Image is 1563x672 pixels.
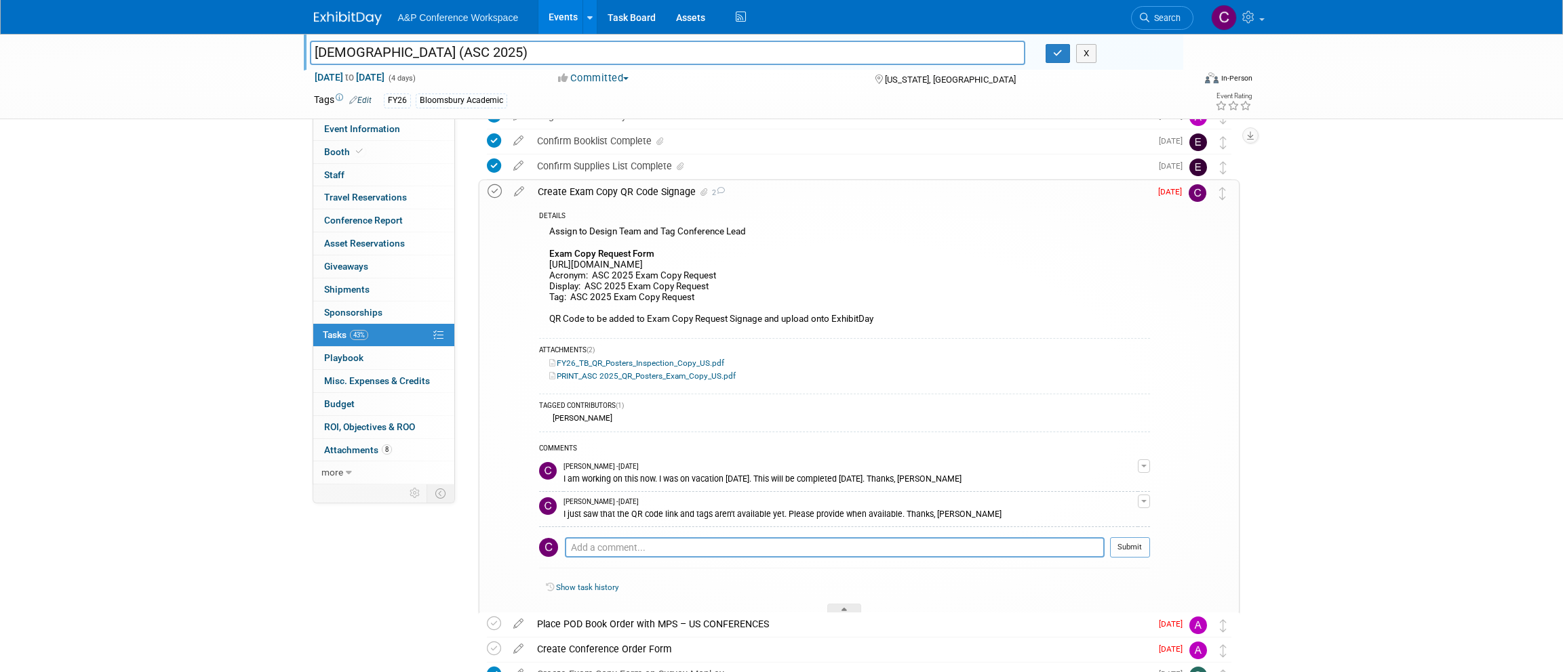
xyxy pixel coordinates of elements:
span: (2) [587,346,595,354]
span: [DATE] [1159,619,1189,629]
span: Booth [324,146,365,157]
span: ROI, Objectives & ROO [324,421,415,432]
img: Erika Rollins [1189,159,1207,176]
a: PRINT_ASC 2025_QR_Posters_Exam_Copy_US.pdf [549,371,736,381]
div: Bloomsbury Academic [416,93,507,108]
span: Budget [324,398,355,409]
span: [DATE] [1159,644,1189,654]
span: 43% [350,330,368,340]
span: more [321,467,343,478]
span: A&P Conference Workspace [398,12,519,23]
img: ExhibitDay [314,12,382,25]
td: Personalize Event Tab Strip [403,484,427,502]
a: Sponsorships [313,301,454,324]
img: Amanda Oney [1189,616,1207,634]
i: Booth reservation complete [356,148,363,155]
i: Move task [1219,187,1226,200]
a: Tasks43% [313,324,454,346]
div: [PERSON_NAME] [549,413,612,423]
span: 8 [382,444,392,455]
span: Event Information [324,123,400,134]
a: Booth [313,141,454,163]
img: Christine Ritchlin [539,462,557,480]
i: Move task [1220,161,1227,174]
img: Christine Ritchlin [539,497,557,515]
span: Conference Report [324,215,403,226]
div: Create Conference Order Form [530,637,1151,660]
a: Playbook [313,347,454,369]
a: edit [507,135,530,147]
span: Search [1149,13,1181,23]
span: to [343,72,356,83]
a: Event Information [313,118,454,140]
span: Giveaways [324,261,368,272]
a: Budget [313,393,454,415]
a: Misc. Expenses & Credits [313,370,454,392]
td: Toggle Event Tabs [427,484,454,502]
div: ATTACHMENTS [539,345,1150,357]
span: Shipments [324,284,370,295]
a: Show task history [556,583,618,592]
a: Travel Reservations [313,186,454,209]
div: Event Rating [1215,93,1252,100]
span: [DATE] [DATE] [314,71,385,83]
div: I am working on this now. I was on vacation [DATE]. This will be completed [DATE]. Thanks, [PERSO... [563,471,1138,484]
span: Misc. Expenses & Credits [324,375,430,386]
span: [PERSON_NAME] - [DATE] [563,462,639,471]
img: Erika Rollins [1189,133,1207,151]
div: Event Format [1113,70,1253,91]
span: [DATE] [1159,136,1189,146]
b: Exam Copy Request Form [549,249,654,259]
span: Asset Reservations [324,238,405,249]
a: Conference Report [313,209,454,232]
a: ROI, Objectives & ROO [313,416,454,438]
a: edit [507,643,530,655]
div: Confirm Booklist Complete [530,129,1151,152]
a: Search [1131,6,1193,30]
span: Tasks [323,329,368,340]
img: Amanda Oney [1189,642,1207,659]
div: Place POD Book Order with MPS – US CONFERENCES [530,612,1151,635]
i: Move task [1220,136,1227,149]
a: edit [507,618,530,630]
div: In-Person [1221,73,1252,83]
a: more [313,461,454,484]
button: Committed [553,71,634,85]
span: Sponsorships [324,307,382,318]
i: Move task [1220,619,1227,632]
a: edit [507,160,530,172]
div: Assign to Design Team and Tag Conference Lead [URL][DOMAIN_NAME] Acronym: ASC 2025 Exam Copy Requ... [539,223,1150,331]
td: Tags [314,93,372,108]
img: Format-Inperson.png [1205,72,1219,83]
span: 2 [710,188,725,197]
a: Edit [349,96,372,105]
span: [US_STATE], [GEOGRAPHIC_DATA] [885,75,1016,85]
span: (4 days) [387,74,416,83]
img: Christine Ritchlin [1211,5,1237,30]
div: Create Exam Copy QR Code Signage [531,180,1150,203]
a: FY26_TB_QR_Posters_Inspection_Copy_US.pdf [549,358,724,368]
span: Attachments [324,444,392,455]
span: [DATE] [1158,187,1189,196]
span: [PERSON_NAME] - [DATE] [563,497,639,507]
div: I just saw that the QR code link and tags aren't available yet. Please provide when available. Th... [563,507,1138,520]
button: X [1076,44,1097,63]
span: Staff [324,169,344,180]
a: Staff [313,164,454,186]
button: Submit [1110,537,1150,558]
i: Move task [1220,644,1227,657]
img: Christine Ritchlin [1189,184,1206,202]
a: Shipments [313,278,454,301]
div: Confirm Supplies List Complete [530,154,1151,177]
a: Attachments8 [313,439,454,461]
div: COMMENTS [539,442,1150,457]
a: Asset Reservations [313,232,454,255]
div: TAGGED CONTRIBUTORS [539,401,1150,413]
div: DETAILS [539,211,1150,223]
span: [DATE] [1159,161,1189,171]
span: Playbook [324,352,363,363]
span: Travel Reservations [324,192,407,203]
span: (1) [616,402,624,409]
a: edit [507,186,531,198]
a: Giveaways [313,255,454,278]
